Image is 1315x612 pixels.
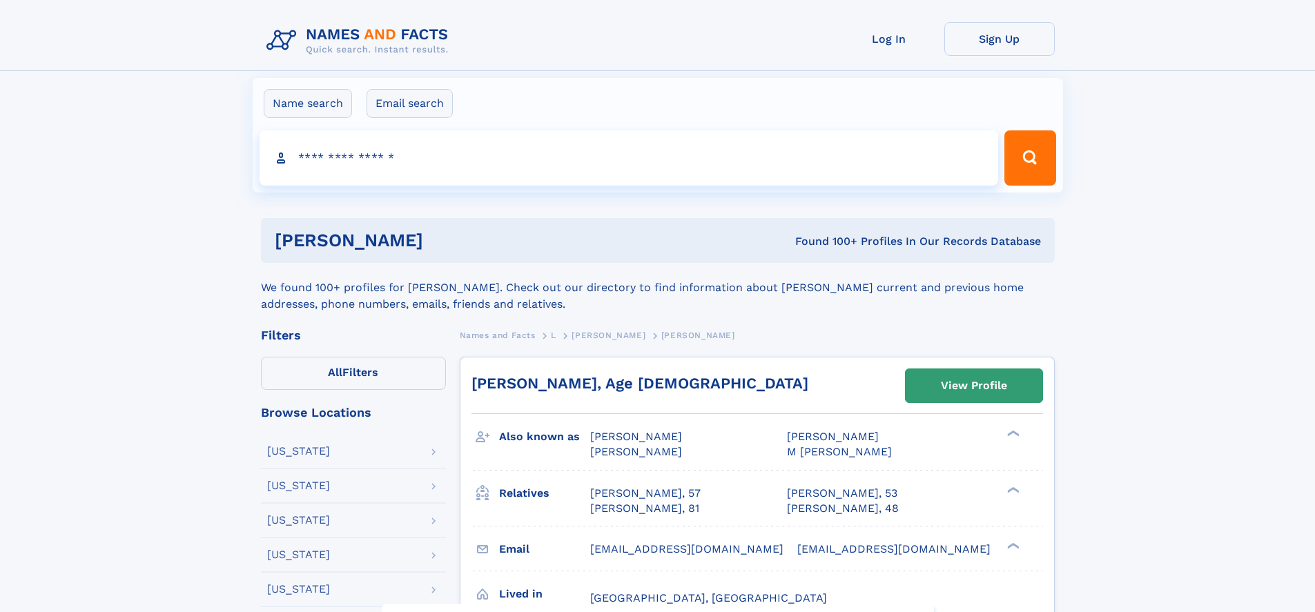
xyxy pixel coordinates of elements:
h3: Email [499,537,590,561]
label: Name search [264,89,352,118]
span: [GEOGRAPHIC_DATA], [GEOGRAPHIC_DATA] [590,591,827,604]
a: L [551,326,556,344]
div: ❯ [1004,429,1020,438]
a: Names and Facts [460,326,536,344]
a: View Profile [906,369,1042,402]
span: [PERSON_NAME] [787,430,879,443]
h3: Also known as [499,425,590,448]
a: [PERSON_NAME] [572,326,645,344]
a: Log In [834,22,944,56]
img: Logo Names and Facts [261,22,460,59]
h3: Lived in [499,582,590,606]
span: L [551,330,556,340]
label: Filters [261,357,446,390]
span: [EMAIL_ADDRESS][DOMAIN_NAME] [590,542,783,555]
div: We found 100+ profiles for [PERSON_NAME]. Check out our directory to find information about [PERS... [261,263,1055,313]
div: [US_STATE] [267,584,330,595]
span: [EMAIL_ADDRESS][DOMAIN_NAME] [797,542,991,555]
div: Browse Locations [261,406,446,419]
span: [PERSON_NAME] [590,430,682,443]
span: [PERSON_NAME] [572,330,645,340]
a: [PERSON_NAME], Age [DEMOGRAPHIC_DATA] [471,375,808,392]
div: [US_STATE] [267,480,330,491]
a: [PERSON_NAME], 48 [787,501,899,516]
label: Email search [367,89,453,118]
a: [PERSON_NAME], 53 [787,486,897,501]
div: View Profile [941,370,1007,402]
div: ❯ [1004,541,1020,550]
h3: Relatives [499,482,590,505]
input: search input [260,130,999,186]
a: Sign Up [944,22,1055,56]
a: [PERSON_NAME], 57 [590,486,701,501]
div: [US_STATE] [267,515,330,526]
span: All [328,366,342,379]
div: [US_STATE] [267,549,330,560]
button: Search Button [1004,130,1055,186]
div: Filters [261,329,446,342]
h1: [PERSON_NAME] [275,232,610,249]
span: M [PERSON_NAME] [787,445,892,458]
div: [US_STATE] [267,446,330,457]
a: [PERSON_NAME], 81 [590,501,699,516]
div: ❯ [1004,485,1020,494]
div: Found 100+ Profiles In Our Records Database [609,234,1041,249]
span: [PERSON_NAME] [590,445,682,458]
span: [PERSON_NAME] [661,330,735,340]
